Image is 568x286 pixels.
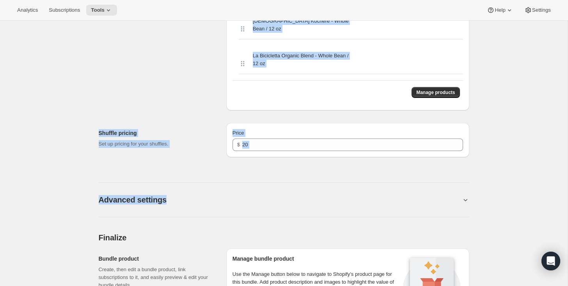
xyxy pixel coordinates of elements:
span: Analytics [17,7,38,13]
button: Settings [520,5,556,16]
h2: Advanced settings [99,195,167,204]
span: Settings [532,7,551,13]
button: Advanced settings [99,195,461,204]
button: Analytics [12,5,43,16]
span: Manage products [416,89,455,96]
span: Price [233,130,244,136]
h2: Bundle product [99,255,214,263]
p: Set up pricing for your shuffles. [99,140,214,148]
h2: Finalize [99,233,469,242]
span: La Bicicletta Organic Blend - Whole Bean / 12 oz [253,52,353,68]
button: Help [482,5,518,16]
button: Manage products [412,87,460,98]
div: Open Intercom Messenger [541,252,560,270]
h2: Shuffle pricing [99,129,214,137]
button: Subscriptions [44,5,85,16]
span: [DEMOGRAPHIC_DATA] Kochere - Whole Bean / 12 oz [253,17,353,33]
span: $ [237,142,240,147]
input: 10.00 [242,139,451,151]
h2: Manage bundle product [233,255,401,263]
span: Subscriptions [49,7,80,13]
span: Help [495,7,505,13]
button: Tools [86,5,117,16]
span: Tools [91,7,105,13]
